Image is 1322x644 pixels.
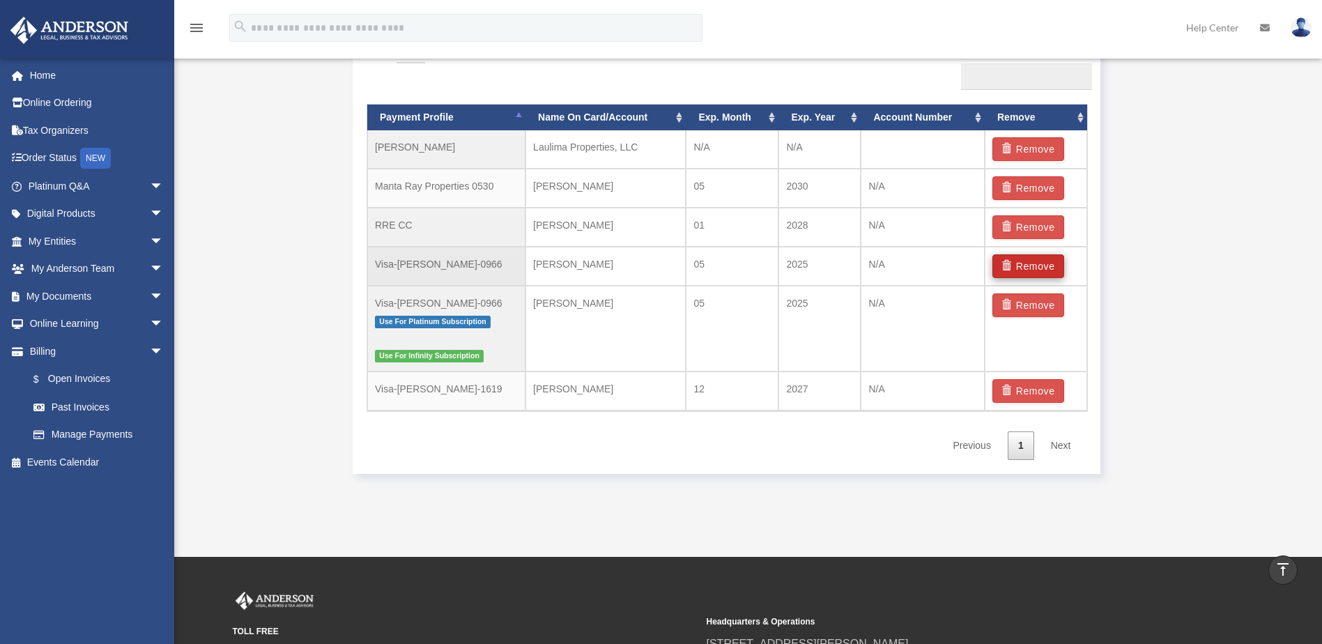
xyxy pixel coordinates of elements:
td: [PERSON_NAME] [525,247,686,286]
td: Visa-[PERSON_NAME]-0966 [367,247,525,286]
th: Exp. Month: activate to sort column ascending [686,105,778,130]
th: Remove: activate to sort column ascending [985,105,1087,130]
a: Online Ordering [10,89,185,117]
label: Show entries [367,44,461,77]
td: N/A [861,371,985,411]
td: Manta Ray Properties 0530 [367,169,525,208]
th: Name On Card/Account: activate to sort column ascending [525,105,686,130]
i: menu [188,20,205,36]
a: 1 [1008,431,1034,460]
span: Use For Infinity Subscription [375,350,484,362]
a: $Open Invoices [20,365,185,394]
button: Remove [992,293,1064,317]
span: arrow_drop_down [150,255,178,284]
i: search [233,19,248,34]
a: Manage Payments [20,421,178,449]
td: Laulima Properties, LLC [525,130,686,169]
td: Visa-[PERSON_NAME]-1619 [367,371,525,411]
i: vertical_align_top [1275,561,1291,578]
td: N/A [861,169,985,208]
td: 12 [686,371,778,411]
th: Account Number: activate to sort column ascending [861,105,985,130]
td: 05 [686,169,778,208]
input: Search: [961,63,1092,90]
a: vertical_align_top [1268,555,1298,585]
a: My Documentsarrow_drop_down [10,282,185,310]
img: User Pic [1291,17,1312,38]
span: $ [41,371,48,388]
th: Payment Profile: activate to sort column descending [367,105,525,130]
button: Remove [992,215,1064,239]
a: My Anderson Teamarrow_drop_down [10,255,185,283]
span: Use For Platinum Subscription [375,316,491,328]
td: [PERSON_NAME] [367,130,525,169]
a: Platinum Q&Aarrow_drop_down [10,172,185,200]
a: Home [10,61,185,89]
td: 2025 [778,286,861,372]
td: 2027 [778,371,861,411]
a: menu [188,24,205,36]
td: N/A [861,247,985,286]
a: Digital Productsarrow_drop_down [10,200,185,228]
label: Search: [955,44,1086,90]
span: arrow_drop_down [150,310,178,339]
a: Order StatusNEW [10,144,185,173]
small: Headquarters & Operations [707,615,1171,629]
td: N/A [861,208,985,247]
td: [PERSON_NAME] [525,208,686,247]
a: Billingarrow_drop_down [10,337,185,365]
td: [PERSON_NAME] [525,286,686,372]
td: 05 [686,247,778,286]
button: Remove [992,176,1064,200]
a: Previous [942,431,1001,460]
td: 01 [686,208,778,247]
td: N/A [861,286,985,372]
td: 2025 [778,247,861,286]
td: Visa-[PERSON_NAME]-0966 [367,286,525,372]
img: Anderson Advisors Platinum Portal [233,592,316,610]
img: Anderson Advisors Platinum Portal [6,17,132,44]
td: N/A [778,130,861,169]
span: arrow_drop_down [150,227,178,256]
span: arrow_drop_down [150,172,178,201]
a: My Entitiesarrow_drop_down [10,227,185,255]
button: Remove [992,379,1064,403]
td: [PERSON_NAME] [525,371,686,411]
td: 2030 [778,169,861,208]
td: 2028 [778,208,861,247]
a: Events Calendar [10,448,185,476]
a: Next [1040,431,1082,460]
td: N/A [686,130,778,169]
span: arrow_drop_down [150,282,178,311]
small: TOLL FREE [233,624,697,639]
td: [PERSON_NAME] [525,169,686,208]
span: arrow_drop_down [150,200,178,229]
td: RRE CC [367,208,525,247]
th: Exp. Year: activate to sort column ascending [778,105,861,130]
button: Remove [992,254,1064,278]
a: Past Invoices [20,393,185,421]
span: arrow_drop_down [150,337,178,366]
a: Tax Organizers [10,116,185,144]
button: Remove [992,137,1064,161]
a: Online Learningarrow_drop_down [10,310,185,338]
div: NEW [80,148,111,169]
td: 05 [686,286,778,372]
